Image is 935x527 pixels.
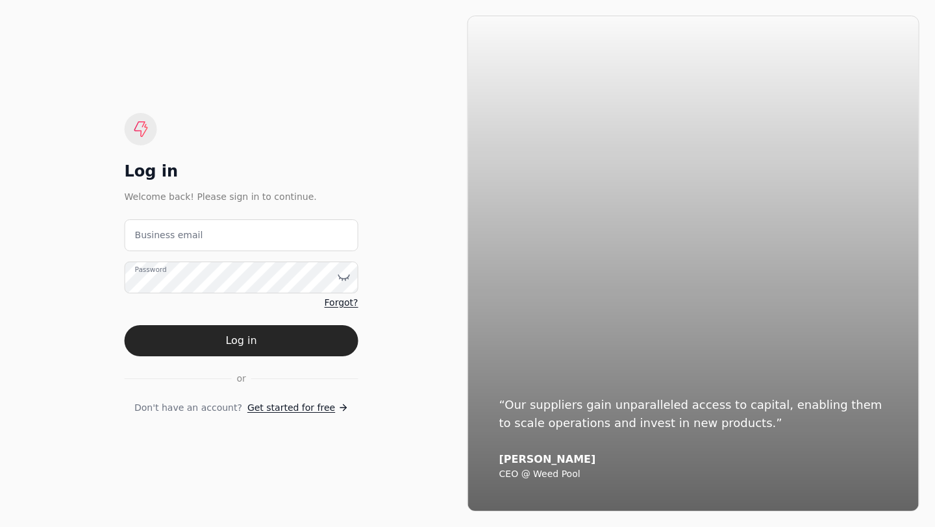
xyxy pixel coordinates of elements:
label: Password [135,264,167,275]
div: Log in [125,161,358,182]
div: CEO @ Weed Pool [499,469,888,480]
div: “Our suppliers gain unparalleled access to capital, enabling them to scale operations and invest ... [499,396,888,432]
span: Don't have an account? [134,401,242,415]
span: or [236,372,245,386]
a: Forgot? [325,296,358,310]
div: Welcome back! Please sign in to continue. [125,190,358,204]
label: Business email [135,228,203,242]
div: [PERSON_NAME] [499,453,888,466]
a: Get started for free [247,401,348,415]
span: Get started for free [247,401,335,415]
button: Log in [125,325,358,356]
